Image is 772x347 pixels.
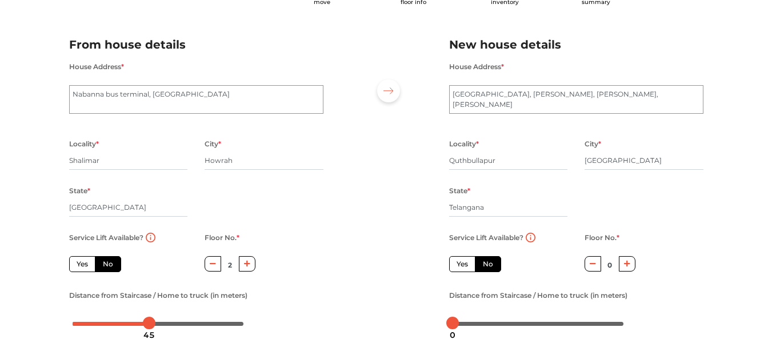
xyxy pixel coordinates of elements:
label: City [585,137,601,151]
label: City [205,137,221,151]
h2: From house details [69,35,323,54]
label: Floor No. [205,230,239,245]
label: No [475,256,501,272]
label: Locality [449,137,479,151]
label: House Address [69,59,124,74]
label: Distance from Staircase / Home to truck (in meters) [69,288,247,303]
label: No [95,256,121,272]
label: State [69,184,90,198]
div: 45 [139,325,159,345]
label: Service Lift Available? [69,230,143,245]
label: House Address [449,59,504,74]
label: Distance from Staircase / Home to truck (in meters) [449,288,627,303]
h2: New house details [449,35,703,54]
label: Floor No. [585,230,619,245]
label: Yes [69,256,95,272]
label: Service Lift Available? [449,230,523,245]
label: State [449,184,470,198]
div: 0 [445,325,460,345]
label: Locality [69,137,99,151]
textarea: Nabanna bus terminal, [GEOGRAPHIC_DATA] [69,85,323,114]
textarea: [GEOGRAPHIC_DATA], [PERSON_NAME], [PERSON_NAME], [PERSON_NAME] [449,85,703,114]
label: Yes [449,256,475,272]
